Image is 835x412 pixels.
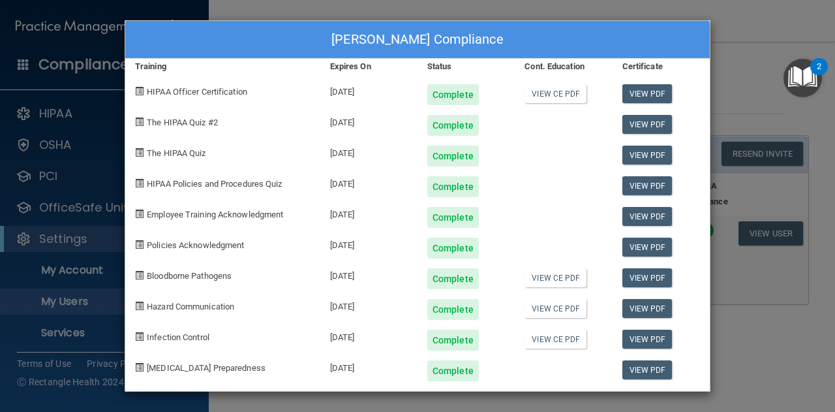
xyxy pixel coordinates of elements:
[320,197,417,228] div: [DATE]
[320,289,417,320] div: [DATE]
[320,228,417,259] div: [DATE]
[320,166,417,197] div: [DATE]
[622,115,673,134] a: View PDF
[147,87,247,97] span: HIPAA Officer Certification
[147,148,205,158] span: The HIPAA Quiz
[147,179,282,189] span: HIPAA Policies and Procedures Quiz
[622,84,673,103] a: View PDF
[427,330,479,351] div: Complete
[524,268,586,287] a: View CE PDF
[427,146,479,166] div: Complete
[613,59,710,74] div: Certificate
[427,268,479,289] div: Complete
[147,363,266,373] span: [MEDICAL_DATA] Preparedness
[427,176,479,197] div: Complete
[524,84,586,103] a: View CE PDF
[320,320,417,351] div: [DATE]
[125,59,320,74] div: Training
[125,21,710,59] div: [PERSON_NAME] Compliance
[417,59,515,74] div: Status
[622,176,673,195] a: View PDF
[427,115,479,136] div: Complete
[609,319,819,372] iframe: Drift Widget Chat Controller
[427,238,479,259] div: Complete
[622,268,673,287] a: View PDF
[320,351,417,381] div: [DATE]
[524,330,586,349] a: View CE PDF
[783,59,822,97] button: Open Resource Center, 2 new notifications
[427,207,479,228] div: Complete
[524,299,586,318] a: View CE PDF
[622,207,673,226] a: View PDF
[320,105,417,136] div: [DATE]
[320,259,417,289] div: [DATE]
[427,84,479,105] div: Complete
[427,299,479,320] div: Complete
[622,299,673,318] a: View PDF
[147,332,209,342] span: Infection Control
[147,240,244,250] span: Policies Acknowledgment
[622,238,673,257] a: View PDF
[147,118,218,127] span: The HIPAA Quiz #2
[817,67,821,84] div: 2
[320,136,417,166] div: [DATE]
[622,146,673,165] a: View PDF
[320,74,417,105] div: [DATE]
[147,271,232,281] span: Bloodborne Pathogens
[147,210,283,219] span: Employee Training Acknowledgment
[147,302,234,311] span: Hazard Communication
[320,59,417,74] div: Expires On
[515,59,612,74] div: Cont. Education
[427,360,479,381] div: Complete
